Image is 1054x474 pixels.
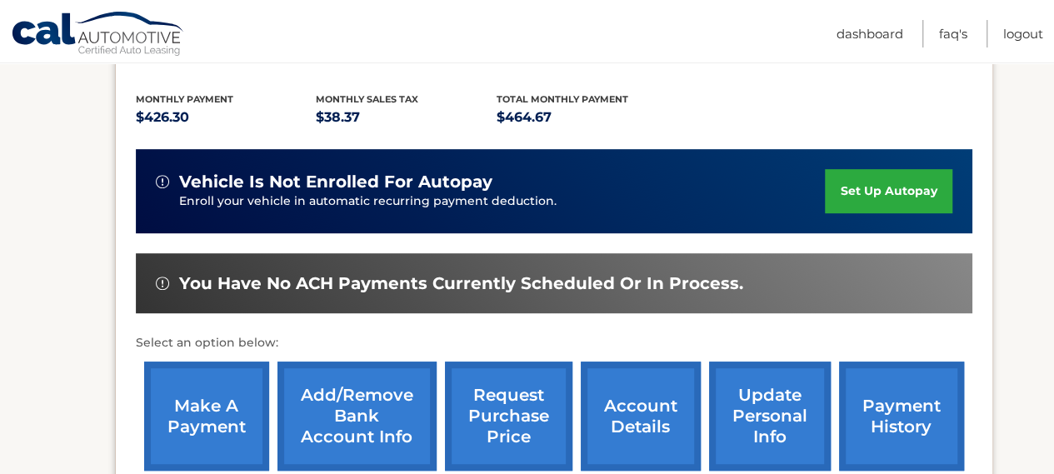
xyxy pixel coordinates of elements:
[825,169,952,213] a: set up autopay
[445,362,572,471] a: request purchase price
[316,106,497,129] p: $38.37
[144,362,269,471] a: make a payment
[136,333,972,353] p: Select an option below:
[497,106,677,129] p: $464.67
[156,175,169,188] img: alert-white.svg
[939,20,967,47] a: FAQ's
[11,11,186,59] a: Cal Automotive
[156,277,169,290] img: alert-white.svg
[277,362,437,471] a: Add/Remove bank account info
[179,273,743,294] span: You have no ACH payments currently scheduled or in process.
[136,93,233,105] span: Monthly Payment
[709,362,831,471] a: update personal info
[581,362,701,471] a: account details
[839,362,964,471] a: payment history
[179,192,826,211] p: Enroll your vehicle in automatic recurring payment deduction.
[179,172,492,192] span: vehicle is not enrolled for autopay
[497,93,628,105] span: Total Monthly Payment
[316,93,418,105] span: Monthly sales Tax
[1003,20,1043,47] a: Logout
[837,20,903,47] a: Dashboard
[136,106,317,129] p: $426.30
